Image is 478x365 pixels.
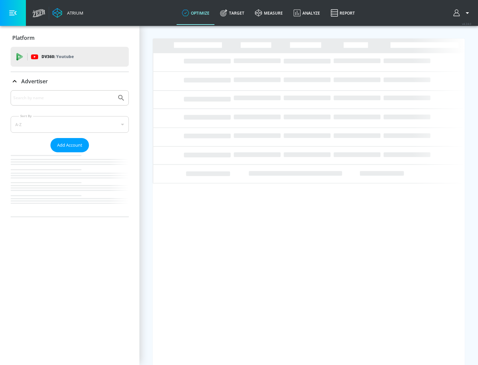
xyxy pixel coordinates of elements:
[11,152,129,217] nav: list of Advertiser
[215,1,250,25] a: Target
[325,1,360,25] a: Report
[19,114,33,118] label: Sort By
[11,29,129,47] div: Platform
[41,53,74,60] p: DV360:
[64,10,83,16] div: Atrium
[12,34,35,41] p: Platform
[11,72,129,91] div: Advertiser
[57,141,82,149] span: Add Account
[50,138,89,152] button: Add Account
[288,1,325,25] a: Analyze
[177,1,215,25] a: optimize
[250,1,288,25] a: measure
[56,53,74,60] p: Youtube
[462,22,471,26] span: v 4.24.0
[21,78,48,85] p: Advertiser
[11,90,129,217] div: Advertiser
[11,47,129,67] div: DV360: Youtube
[52,8,83,18] a: Atrium
[13,94,114,102] input: Search by name
[11,116,129,133] div: A-Z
